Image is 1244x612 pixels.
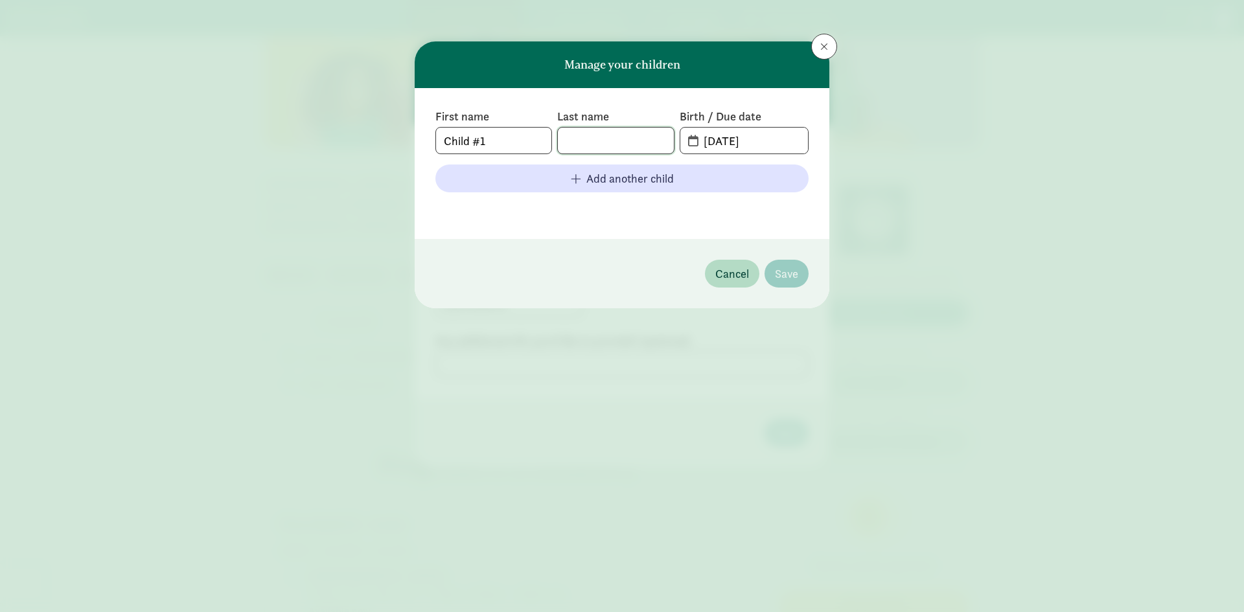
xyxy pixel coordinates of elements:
button: Save [765,260,809,288]
span: Save [775,265,798,282]
label: Birth / Due date [680,109,809,124]
label: First name [435,109,552,124]
span: Cancel [715,265,749,282]
button: Cancel [705,260,759,288]
span: Add another child [586,170,674,187]
input: MM-DD-YYYY [696,128,808,153]
button: Add another child [435,164,809,192]
h6: Manage your children [564,58,680,71]
label: Last name [557,109,674,124]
